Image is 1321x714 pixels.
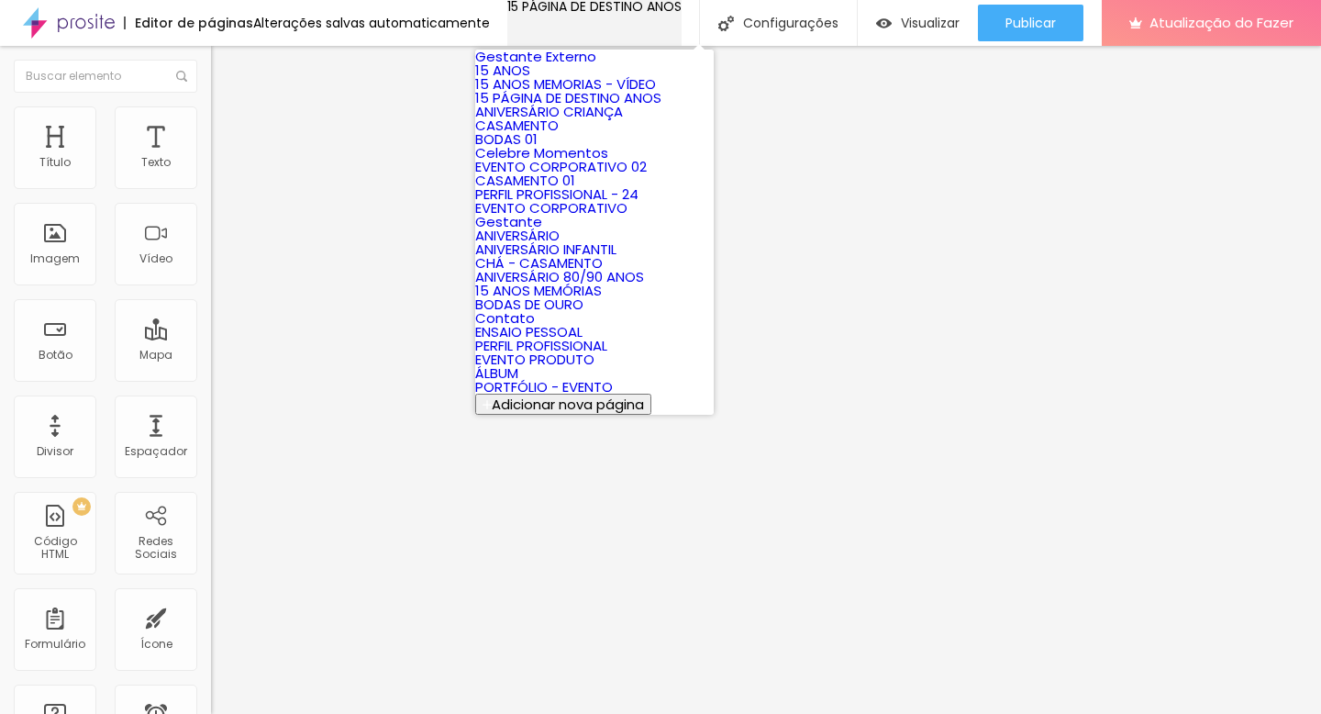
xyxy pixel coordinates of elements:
font: Título [39,154,71,170]
button: Publicar [978,5,1083,41]
a: EVENTO CORPORATIVO 02 [475,157,647,176]
a: EVENTO CORPORATIVO [475,198,627,218]
a: CASAMENTO 01 [475,171,575,190]
a: ANIVERSÁRIO CRIANÇA [475,102,623,121]
img: Ícone [176,71,187,82]
font: Alterações salvas automaticamente [253,14,490,32]
a: EVENTO PRODUTO [475,350,594,369]
font: Mapa [139,347,172,363]
a: Contato [475,308,535,328]
font: Editor de páginas [135,14,253,32]
a: BODAS DE OURO [475,295,583,314]
font: Publicar [1005,14,1056,32]
button: Adicionar nova página [475,394,651,415]
font: Adicionar nova página [492,395,644,414]
a: Gestante Externo [475,47,596,66]
font: Espaçador [125,443,187,459]
font: Redes Sociais [135,533,177,562]
a: CHÁ - CASAMENTO [475,253,603,273]
a: 15 PÁGINA DE DESTINO ANOS [475,88,661,107]
a: Celebre Momentos [475,143,608,162]
font: Divisor [37,443,73,459]
a: ÁLBUM [475,363,518,383]
button: Visualizar [858,5,978,41]
font: Ícone [140,636,172,652]
font: Formulário [25,636,85,652]
a: BODAS 01 [475,129,538,149]
a: PERFIL PROFISSIONAL - 24 [475,184,638,204]
a: PERFIL PROFISSIONAL [475,336,607,355]
a: ANIVERSÁRIO 80/90 ANOS [475,267,644,286]
font: Botão [39,347,72,363]
a: Gestante [475,212,542,231]
a: ANIVERSÁRIO INFANTIL [475,240,616,259]
a: 15 ANOS MEMÓRIAS [475,281,602,300]
font: Texto [141,154,171,170]
font: Configurações [743,14,838,32]
img: view-1.svg [876,16,892,31]
font: Código HTML [34,533,77,562]
a: ANIVERSÁRIO [475,226,560,245]
font: Vídeo [139,251,172,266]
a: PORTFÓLIO - EVENTO [475,377,613,396]
img: Ícone [718,16,734,31]
a: CASAMENTO [475,116,559,135]
a: ENSAIO PESSOAL [475,322,583,341]
font: Imagem [30,251,80,266]
input: Buscar elemento [14,60,197,93]
font: Visualizar [901,14,960,32]
a: 15 ANOS MEMORIAS - VÍDEO [475,74,656,94]
font: Atualização do Fazer [1149,13,1293,32]
a: 15 ANOS [475,61,530,80]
